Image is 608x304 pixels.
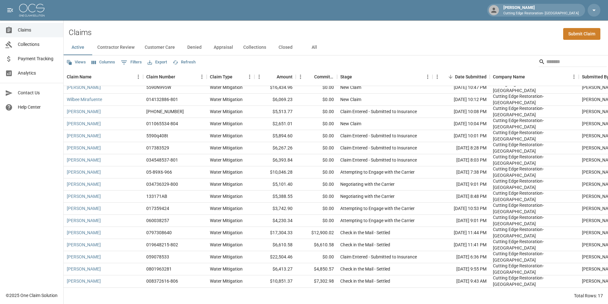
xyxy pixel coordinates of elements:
[493,117,576,130] div: Cutting Edge Restoration- San Diego
[340,169,415,175] div: Attempting to Engage with the Carrier
[18,27,58,33] span: Claims
[65,57,87,67] button: Views
[525,72,534,81] button: Sort
[574,293,603,299] div: Total Rows: 17
[197,72,207,82] button: Menu
[146,278,178,284] div: 008372616-806
[340,84,361,90] div: New Claim
[254,178,296,191] div: $5,101.40
[67,84,101,90] a: [PERSON_NAME]
[296,68,337,86] div: Committed Amount
[493,81,576,94] div: Cutting Edge Restoration- San Diego
[501,4,581,16] div: [PERSON_NAME]
[210,120,243,127] div: Water Mitigation
[254,251,296,263] div: $22,504.46
[493,250,576,263] div: Cutting Edge Restoration- San Diego
[210,229,243,236] div: Water Mitigation
[171,57,197,67] button: Refresh
[296,82,337,94] div: $0.00
[143,68,207,86] div: Claim Number
[146,217,169,224] div: 060038257
[296,118,337,130] div: $0.00
[18,104,58,111] span: Help Center
[232,72,241,81] button: Sort
[210,108,243,115] div: Water Mitigation
[340,205,415,212] div: Attempting to Engage with the Carrier
[296,251,337,263] div: $0.00
[432,142,490,154] div: [DATE] 8:28 PM
[146,145,169,151] div: 017383529
[210,68,232,86] div: Claim Type
[4,4,17,17] button: open drawer
[180,40,209,55] button: Denied
[340,108,417,115] div: Claim Entered - Submitted to Insurance
[67,205,101,212] a: [PERSON_NAME]
[69,28,92,37] h2: Claims
[296,154,337,166] div: $0.00
[254,130,296,142] div: $5,894.60
[493,263,576,275] div: Cutting Edge Restoration- San Diego
[67,278,101,284] a: [PERSON_NAME]
[146,169,172,175] div: 05-89X6-966
[432,251,490,263] div: [DATE] 6:36 PM
[493,105,576,118] div: Cutting Edge Restoration- San Diego
[210,205,243,212] div: Water Mitigation
[140,40,180,55] button: Customer Care
[432,239,490,251] div: [DATE] 11:41 PM
[119,57,143,68] button: Show filters
[210,145,243,151] div: Water Mitigation
[493,178,576,191] div: Cutting Edge Restoration- San Diego
[254,166,296,178] div: $10,046.28
[305,72,314,81] button: Sort
[210,181,243,187] div: Water Mitigation
[296,203,337,215] div: $0.00
[18,55,58,62] span: Payment Tracking
[296,106,337,118] div: $0.00
[296,215,337,227] div: $0.00
[210,169,243,175] div: Water Mitigation
[432,178,490,191] div: [DATE] 9:01 PM
[146,120,178,127] div: 011065534-804
[67,254,101,260] a: [PERSON_NAME]
[67,133,101,139] a: [PERSON_NAME]
[569,72,579,82] button: Menu
[67,242,101,248] a: [PERSON_NAME]
[340,193,395,199] div: Negotiating with the Carrier
[340,217,415,224] div: Attempting to Engage with the Carrier
[493,202,576,215] div: Cutting Edge Restoration- San Diego
[67,217,101,224] a: [PERSON_NAME]
[539,57,607,68] div: Search
[210,217,243,224] div: Water Mitigation
[314,68,334,86] div: Committed Amount
[296,142,337,154] div: $0.00
[210,242,243,248] div: Water Mitigation
[296,275,337,287] div: $7,302.98
[175,72,184,81] button: Sort
[432,68,490,86] div: Date Submitted
[254,275,296,287] div: $10,851.37
[503,11,579,16] p: Cutting Edge Restoration- [GEOGRAPHIC_DATA]
[146,108,184,115] div: 01-009-276074
[432,215,490,227] div: [DATE] 9:01 PM
[92,72,100,81] button: Sort
[67,96,102,103] a: Wilbee Mirafuente
[254,94,296,106] div: $6,069.23
[67,169,101,175] a: [PERSON_NAME]
[210,193,243,199] div: Water Mitigation
[340,145,417,151] div: Claim Entered - Submitted to Insurance
[146,193,167,199] div: 133171AB
[340,242,390,248] div: Check in the Mail - Settled
[493,93,576,106] div: Cutting Edge Restoration- San Diego
[146,181,178,187] div: 034736329-800
[18,70,58,76] span: Analytics
[563,28,600,40] a: Submit Claim
[296,227,337,239] div: $12,900.02
[254,82,296,94] div: $16,434.96
[296,94,337,106] div: $0.00
[210,96,243,103] div: Water Mitigation
[296,178,337,191] div: $0.00
[64,68,143,86] div: Claim Name
[67,120,101,127] a: [PERSON_NAME]
[254,142,296,154] div: $6,267.26
[432,166,490,178] div: [DATE] 7:38 PM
